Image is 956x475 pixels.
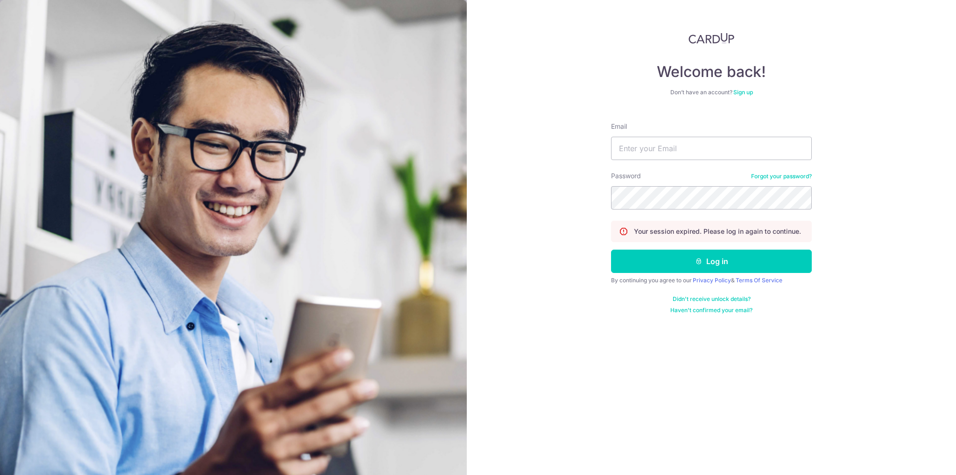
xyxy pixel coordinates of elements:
a: Forgot your password? [751,173,812,180]
label: Email [611,122,627,131]
a: Didn't receive unlock details? [673,295,751,303]
a: Sign up [733,89,753,96]
img: CardUp Logo [689,33,734,44]
label: Password [611,171,641,181]
a: Haven't confirmed your email? [670,307,752,314]
button: Log in [611,250,812,273]
h4: Welcome back! [611,63,812,81]
input: Enter your Email [611,137,812,160]
a: Terms Of Service [736,277,782,284]
p: Your session expired. Please log in again to continue. [634,227,801,236]
div: By continuing you agree to our & [611,277,812,284]
div: Don’t have an account? [611,89,812,96]
a: Privacy Policy [693,277,731,284]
